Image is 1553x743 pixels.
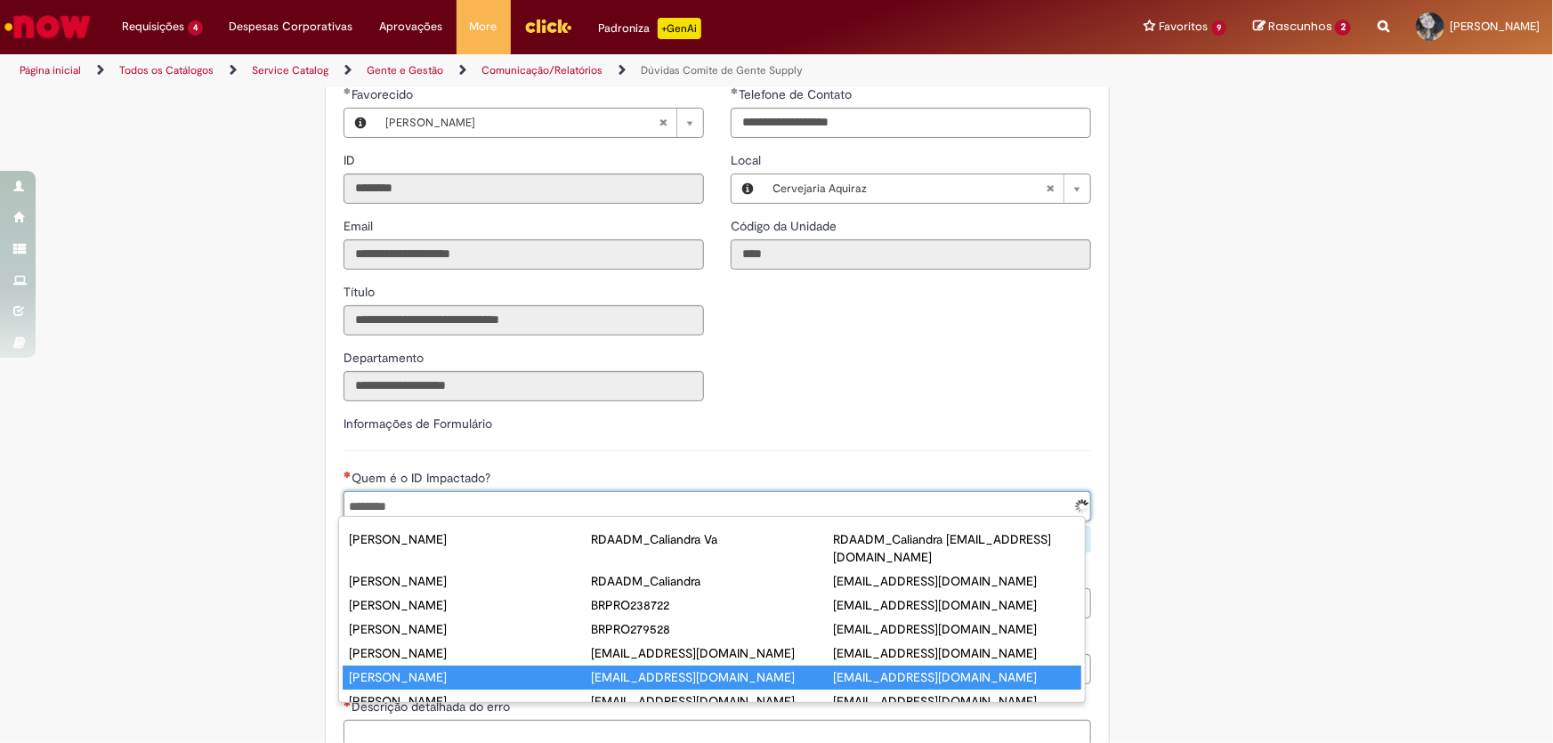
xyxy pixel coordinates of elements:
[349,620,591,638] div: [PERSON_NAME]
[339,524,1085,702] ul: Quem é o ID Impactado?
[349,692,591,710] div: [PERSON_NAME]
[833,596,1075,614] div: [EMAIL_ADDRESS][DOMAIN_NAME]
[833,668,1075,686] div: [EMAIL_ADDRESS][DOMAIN_NAME]
[349,530,591,548] div: [PERSON_NAME]
[349,668,591,686] div: [PERSON_NAME]
[833,692,1075,710] div: [EMAIL_ADDRESS][DOMAIN_NAME]
[349,644,591,662] div: [PERSON_NAME]
[349,572,591,590] div: [PERSON_NAME]
[833,644,1075,662] div: [EMAIL_ADDRESS][DOMAIN_NAME]
[591,692,833,710] div: [EMAIL_ADDRESS][DOMAIN_NAME]
[591,572,833,590] div: RDAADM_Caliandra
[591,596,833,614] div: BRPRO238722
[349,596,591,614] div: [PERSON_NAME]
[591,644,833,662] div: [EMAIL_ADDRESS][DOMAIN_NAME]
[833,620,1075,638] div: [EMAIL_ADDRESS][DOMAIN_NAME]
[591,620,833,638] div: BRPRO279528
[833,530,1075,566] div: RDAADM_Caliandra [EMAIL_ADDRESS][DOMAIN_NAME]
[591,668,833,686] div: [EMAIL_ADDRESS][DOMAIN_NAME]
[591,530,833,548] div: RDAADM_Caliandra Va
[833,572,1075,590] div: [EMAIL_ADDRESS][DOMAIN_NAME]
